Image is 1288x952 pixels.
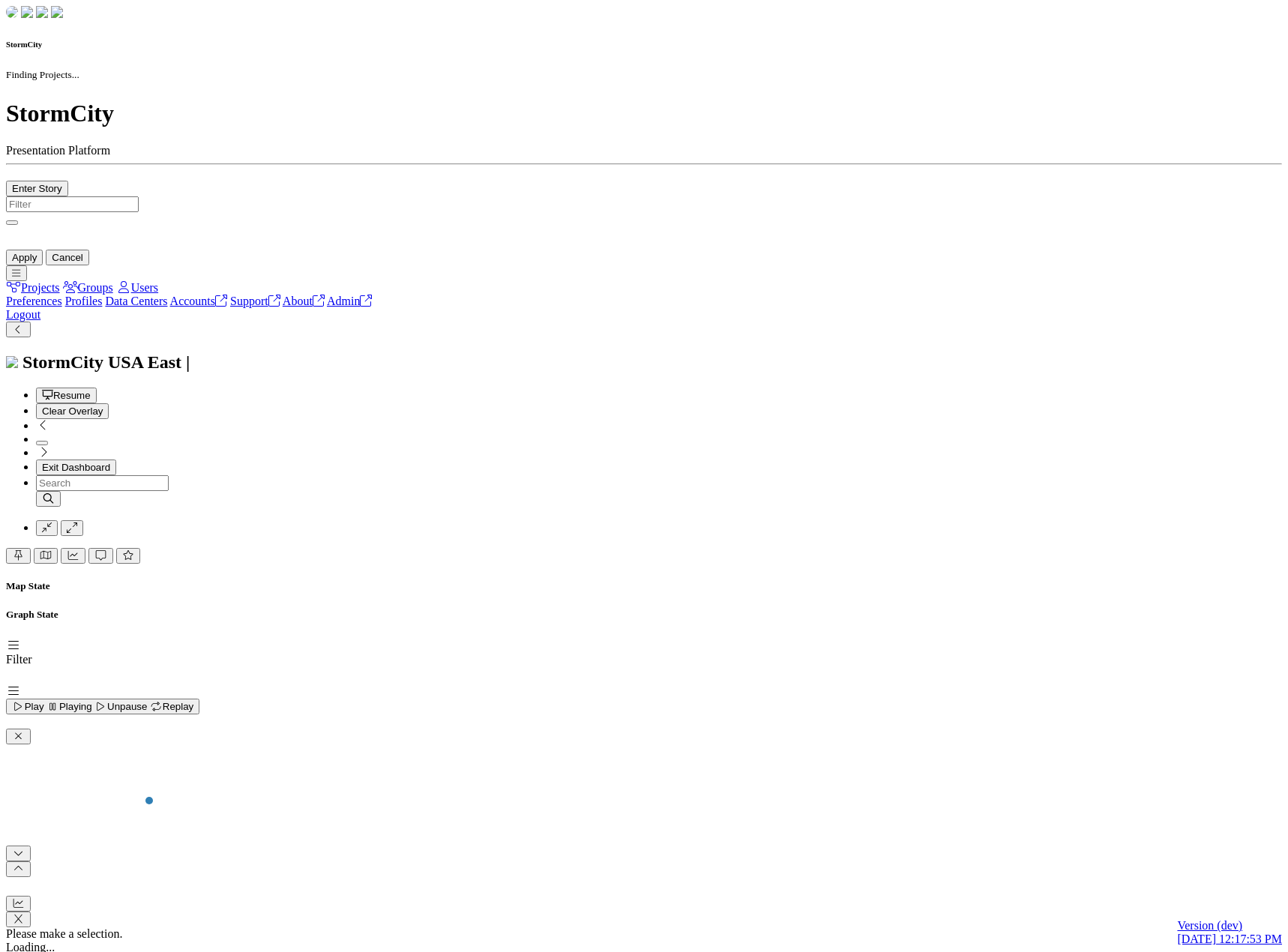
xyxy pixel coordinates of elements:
[6,295,62,307] a: Preferences
[6,250,43,265] button: Apply
[6,653,32,666] label: Filter
[6,6,18,18] img: chi-fish-down.png
[230,295,280,307] a: Support
[186,352,190,372] span: |
[12,701,44,712] span: Play
[21,6,33,18] img: chi-fish-down.png
[6,69,79,80] small: Finding Projects...
[6,40,1282,49] h6: StormCity
[36,460,116,475] button: Exit Dashboard
[51,6,63,18] img: chi-fish-blink.png
[170,295,227,307] a: Accounts
[6,927,1282,941] div: Please make a selection.
[6,100,1282,127] h1: StormCity
[63,281,113,294] a: Groups
[6,308,40,321] a: Logout
[327,295,372,307] a: Admin
[6,196,139,212] input: Filter
[36,388,97,403] button: Resume
[150,701,193,712] span: Replay
[6,281,60,294] a: Projects
[6,580,1282,592] h5: Map State
[105,295,167,307] a: Data Centers
[94,701,147,712] span: Unpause
[22,352,103,372] span: StormCity
[116,281,158,294] a: Users
[36,403,109,419] button: Clear Overlay
[283,295,325,307] a: About
[36,475,169,491] input: Search
[6,609,1282,621] h5: Graph State
[6,356,18,368] img: chi-fish-icon.svg
[6,144,110,157] span: Presentation Platform
[46,701,91,712] span: Playing
[36,6,48,18] img: chi-fish-up.png
[108,352,181,372] span: USA East
[1177,919,1282,946] a: Version (dev) [DATE] 12:17:53 PM
[46,250,89,265] button: Cancel
[6,699,199,714] button: Play Playing Unpause Replay
[6,181,68,196] button: Enter Story
[1177,933,1282,945] span: [DATE] 12:17:53 PM
[65,295,103,307] a: Profiles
